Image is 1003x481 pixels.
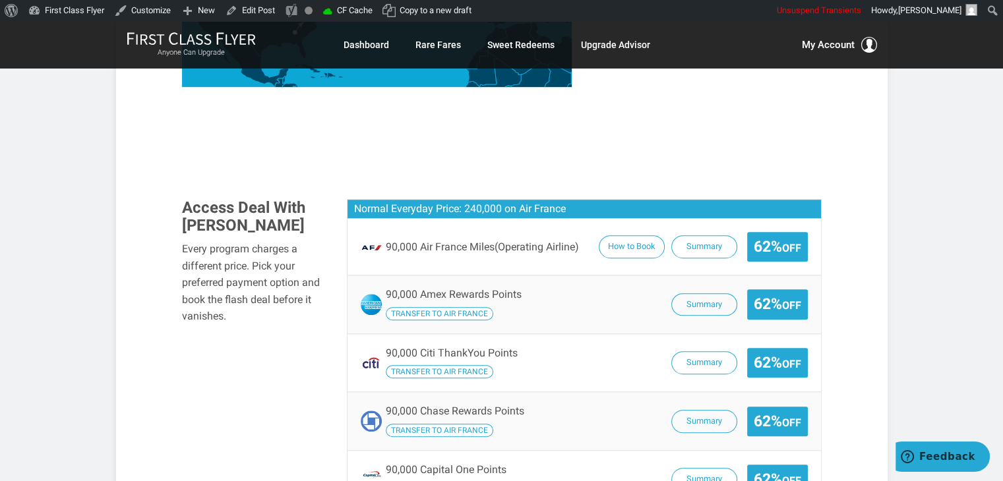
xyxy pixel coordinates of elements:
[802,37,877,53] button: My Account
[782,416,801,429] small: Off
[310,76,315,78] path: Jamaica
[777,5,861,15] span: Unsuspend Transients
[282,76,285,84] path: Belize
[467,52,498,87] path: Mauritania
[182,240,327,325] div: Every program charges a different price. Pick your preferred payment option and book the flash de...
[386,347,518,359] span: 90,000 Citi ThankYou Points
[754,239,801,255] span: 62%
[671,293,737,316] button: Summary
[671,235,737,258] button: Summary
[386,463,506,476] span: 90,000 Capital One Points
[671,410,737,433] button: Summary
[127,32,256,45] img: First Class Flyer
[386,241,579,253] span: 90,000 Air France Miles
[386,365,493,378] span: Transfer your Citi ThankYou Points to Air France
[348,200,821,219] h3: Normal Everyday Price: 240,000 on Air France
[782,358,801,370] small: Off
[479,59,521,98] path: Mali
[282,83,298,91] path: Honduras
[754,413,801,430] span: 62%
[896,441,990,474] iframe: Opens a widget where you can find more information
[599,235,665,258] button: How to Book
[338,76,342,78] path: Puerto Rico
[320,72,327,78] path: Haiti
[127,48,256,57] small: Anyone Can Upgrade
[802,37,855,53] span: My Account
[545,63,571,105] path: Chad
[511,63,551,94] path: Niger
[487,33,555,57] a: Sweet Redeems
[286,86,297,97] path: Nicaragua
[386,424,493,437] span: Transfer your Chase Rewards Points to Air France
[344,33,389,57] a: Dashboard
[127,32,256,58] a: First Class FlyerAnyone Can Upgrade
[581,33,650,57] a: Upgrade Advisor
[754,296,801,312] span: 62%
[898,5,961,15] span: [PERSON_NAME]
[386,405,524,417] span: 90,000 Chase Rewards Points
[182,199,327,234] h3: Access Deal With [PERSON_NAME]
[782,299,801,312] small: Off
[386,288,522,300] span: 90,000 Amex Rewards Points
[754,354,801,371] span: 62%
[782,242,801,254] small: Off
[326,72,336,78] path: Dominican Republic
[415,33,461,57] a: Rare Fares
[671,351,737,374] button: Summary
[465,82,481,93] path: Senegal
[386,307,493,320] span: Transfer your Amex Rewards Points to Air France
[275,78,285,89] path: Guatemala
[495,240,579,253] span: (Operating Airline)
